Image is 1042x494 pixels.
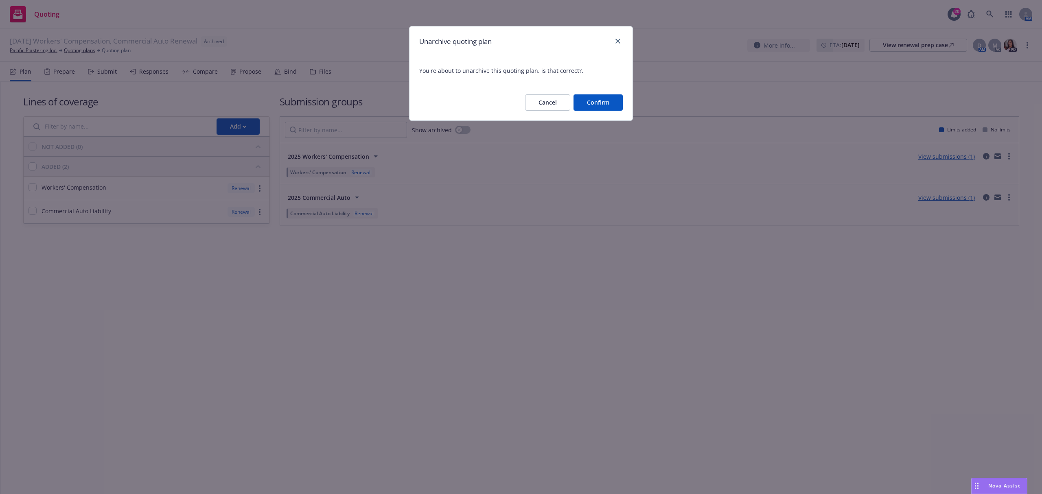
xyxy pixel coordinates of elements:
[972,478,982,494] div: Drag to move
[525,94,570,111] button: Cancel
[988,482,1020,489] span: Nova Assist
[409,57,633,85] span: You're about to unarchive this quoting plan, is that correct?.
[971,478,1027,494] button: Nova Assist
[613,36,623,46] a: close
[419,36,492,47] h1: Unarchive quoting plan
[574,94,623,111] button: Confirm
